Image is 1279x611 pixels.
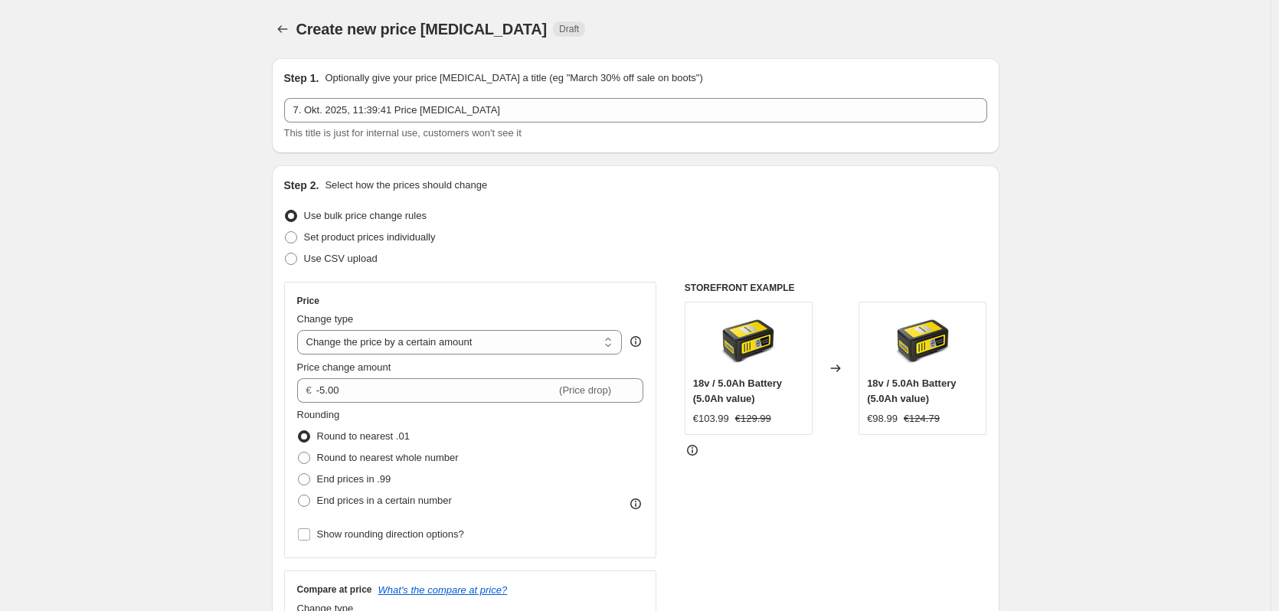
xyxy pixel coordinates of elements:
[284,127,522,139] span: This title is just for internal use, customers won't see it
[559,384,611,396] span: (Price drop)
[304,253,378,264] span: Use CSV upload
[735,411,771,426] strike: €129.99
[718,310,779,371] img: d2_3606627e-d60c-4afe-926d-0622be2d98dc_80x.jpg
[325,70,702,86] p: Optionally give your price [MEDICAL_DATA] a title (eg "March 30% off sale on boots")
[867,377,956,404] span: 18v / 5.0Ah Battery (5.0Ah value)
[317,495,452,506] span: End prices in a certain number
[284,98,987,123] input: 30% off holiday sale
[685,282,987,294] h6: STOREFRONT EXAMPLE
[284,178,319,193] h2: Step 2.
[297,313,354,325] span: Change type
[892,310,954,371] img: d2_3606627e-d60c-4afe-926d-0622be2d98dc_80x.jpg
[297,295,319,307] h3: Price
[559,23,579,35] span: Draft
[904,411,940,426] strike: €124.79
[304,210,427,221] span: Use bulk price change rules
[325,178,487,193] p: Select how the prices should change
[867,411,898,426] div: €98.99
[284,70,319,86] h2: Step 1.
[297,583,372,596] h3: Compare at price
[693,411,729,426] div: €103.99
[306,384,312,396] span: €
[628,334,643,349] div: help
[317,452,459,463] span: Round to nearest whole number
[317,473,391,485] span: End prices in .99
[296,21,548,38] span: Create new price [MEDICAL_DATA]
[316,378,556,403] input: -10.00
[317,528,464,540] span: Show rounding direction options?
[297,409,340,420] span: Rounding
[693,377,782,404] span: 18v / 5.0Ah Battery (5.0Ah value)
[297,361,391,373] span: Price change amount
[378,584,508,596] button: What's the compare at price?
[317,430,410,442] span: Round to nearest .01
[272,18,293,40] button: Price change jobs
[304,231,436,243] span: Set product prices individually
